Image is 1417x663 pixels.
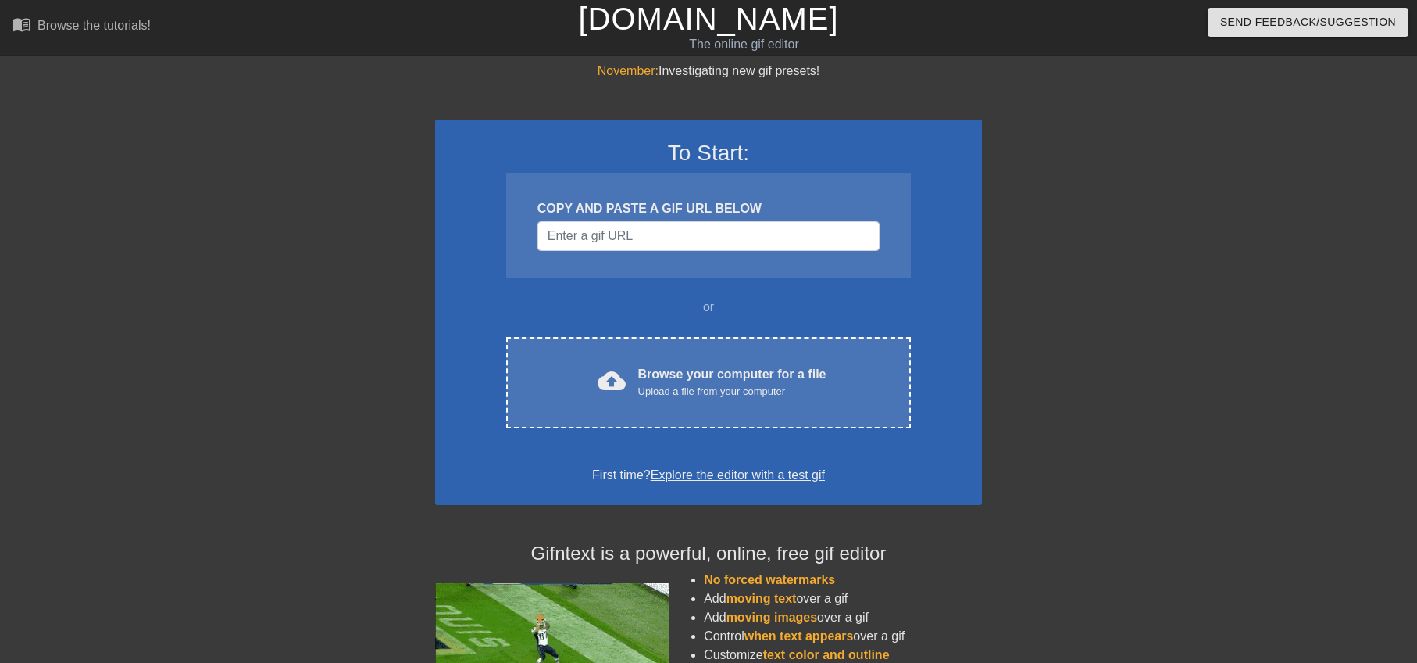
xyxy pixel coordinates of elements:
[12,15,151,39] a: Browse the tutorials!
[578,2,838,36] a: [DOMAIN_NAME]
[455,140,962,167] h3: To Start:
[537,199,880,218] div: COPY AND PASTE A GIF URL BELOW
[638,384,826,400] div: Upload a file from your computer
[704,573,835,586] span: No forced watermarks
[537,221,880,251] input: Username
[598,367,626,395] span: cloud_upload
[704,590,982,608] li: Add over a gif
[704,627,982,646] li: Control over a gif
[37,19,151,32] div: Browse the tutorials!
[455,466,962,485] div: First time?
[763,648,890,661] span: text color and outline
[480,35,1008,54] div: The online gif editor
[1208,8,1408,37] button: Send Feedback/Suggestion
[435,543,982,565] h4: Gifntext is a powerful, online, free gif editor
[435,62,982,81] div: Investigating new gif presets!
[726,592,797,605] span: moving text
[638,365,826,400] div: Browse your computer for a file
[726,611,817,624] span: moving images
[704,608,982,627] li: Add over a gif
[744,629,854,643] span: when text appears
[12,15,31,34] span: menu_book
[476,298,941,317] div: or
[651,468,825,482] a: Explore the editor with a test gif
[1220,13,1396,32] span: Send Feedback/Suggestion
[598,64,659,77] span: November:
